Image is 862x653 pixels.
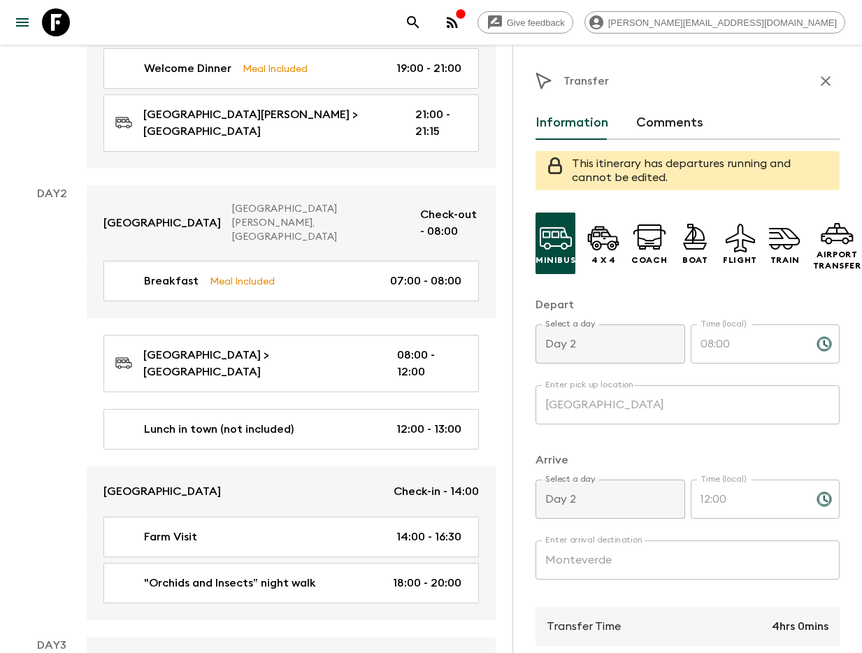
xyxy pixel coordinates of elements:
[396,529,461,545] p: 14:00 - 16:30
[545,473,595,485] label: Select a day
[17,185,87,202] p: Day 2
[8,8,36,36] button: menu
[103,335,479,392] a: [GEOGRAPHIC_DATA] > [GEOGRAPHIC_DATA]08:00 - 12:00
[103,409,479,450] a: Lunch in town (not included)12:00 - 13:00
[103,48,479,89] a: Welcome DinnerMeal Included19:00 - 21:00
[499,17,573,28] span: Give feedback
[103,517,479,557] a: Farm Visit14:00 - 16:30
[545,379,634,391] label: Enter pick up location
[723,254,757,266] p: Flight
[103,215,221,231] p: [GEOGRAPHIC_DATA]
[591,254,616,266] p: 4 x 4
[143,347,375,380] p: [GEOGRAPHIC_DATA] > [GEOGRAPHIC_DATA]
[536,254,575,266] p: Minibus
[691,480,805,519] input: hh:mm
[536,452,840,468] p: Arrive
[87,185,496,261] a: [GEOGRAPHIC_DATA][GEOGRAPHIC_DATA][PERSON_NAME], [GEOGRAPHIC_DATA]Check-out - 08:00
[547,618,621,635] p: Transfer Time
[399,8,427,36] button: search adventures
[144,273,199,289] p: Breakfast
[701,473,746,485] label: Time (local)
[601,17,845,28] span: [PERSON_NAME][EMAIL_ADDRESS][DOMAIN_NAME]
[394,483,479,500] p: Check-in - 14:00
[144,421,294,438] p: Lunch in town (not included)
[390,273,461,289] p: 07:00 - 08:00
[396,60,461,77] p: 19:00 - 21:00
[701,318,746,330] label: Time (local)
[243,61,308,76] p: Meal Included
[563,73,609,89] p: Transfer
[103,94,479,152] a: [GEOGRAPHIC_DATA][PERSON_NAME] > [GEOGRAPHIC_DATA]21:00 - 21:15
[536,296,840,313] p: Depart
[232,202,409,244] p: [GEOGRAPHIC_DATA][PERSON_NAME], [GEOGRAPHIC_DATA]
[103,483,221,500] p: [GEOGRAPHIC_DATA]
[103,563,479,603] a: "Orchids and Insects” night walk18:00 - 20:00
[87,466,496,517] a: [GEOGRAPHIC_DATA]Check-in - 14:00
[770,254,800,266] p: Train
[396,421,461,438] p: 12:00 - 13:00
[420,206,479,240] p: Check-out - 08:00
[813,249,861,271] p: Airport Transfer
[545,534,643,546] label: Enter arrival destination
[103,261,479,301] a: BreakfastMeal Included07:00 - 08:00
[397,347,461,380] p: 08:00 - 12:00
[572,158,791,183] span: This itinerary has departures running and cannot be edited.
[636,106,703,140] button: Comments
[144,60,231,77] p: Welcome Dinner
[477,11,573,34] a: Give feedback
[144,529,197,545] p: Farm Visit
[143,106,393,140] p: [GEOGRAPHIC_DATA][PERSON_NAME] > [GEOGRAPHIC_DATA]
[144,575,316,591] p: "Orchids and Insects” night walk
[536,106,608,140] button: Information
[631,254,667,266] p: Coach
[393,575,461,591] p: 18:00 - 20:00
[691,324,805,364] input: hh:mm
[545,318,595,330] label: Select a day
[210,273,275,289] p: Meal Included
[772,618,828,635] p: 4hrs 0mins
[415,106,461,140] p: 21:00 - 21:15
[682,254,707,266] p: Boat
[584,11,845,34] div: [PERSON_NAME][EMAIL_ADDRESS][DOMAIN_NAME]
